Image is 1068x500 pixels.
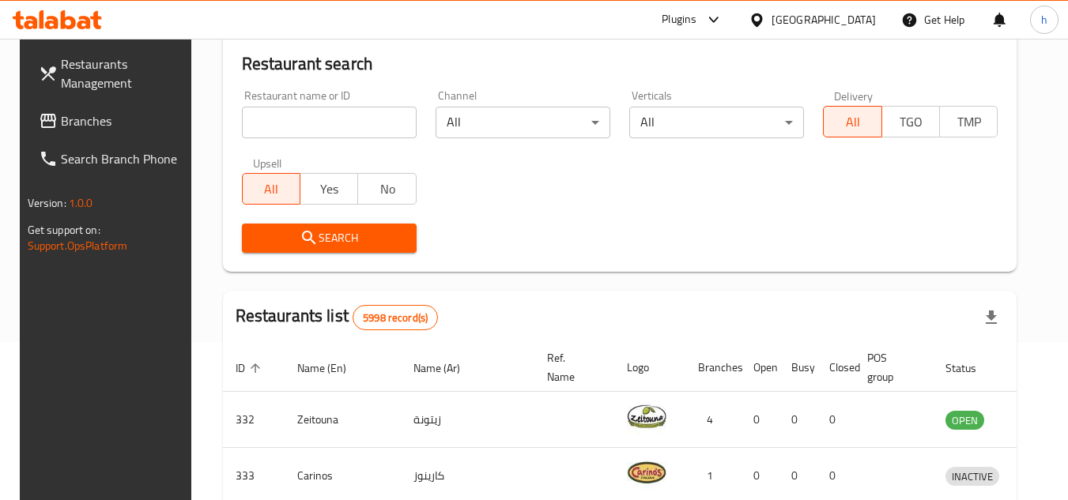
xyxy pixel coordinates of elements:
a: Restaurants Management [26,45,198,102]
a: Search Branch Phone [26,140,198,178]
button: All [242,173,300,205]
th: Branches [685,344,741,392]
span: Yes [307,178,352,201]
th: Open [741,344,779,392]
div: Plugins [662,10,696,29]
span: Search [255,228,404,248]
span: TGO [889,111,934,133]
span: 5998 record(s) [353,310,437,325]
span: All [249,178,294,201]
span: POS group [867,348,914,386]
button: No [357,173,416,205]
span: Ref. Name [547,348,595,386]
span: h [1041,11,1047,28]
span: Name (Ar) [413,359,481,378]
th: Logo [614,344,685,392]
img: Carinos [627,453,666,492]
div: Total records count [353,305,438,330]
button: TMP [939,106,998,137]
span: Get support on: [28,220,100,240]
span: 1.0.0 [69,193,93,213]
td: 332 [223,392,285,448]
div: All [436,107,610,138]
div: OPEN [945,411,984,430]
td: 0 [779,392,817,448]
td: 0 [741,392,779,448]
h2: Restaurants list [236,304,439,330]
button: Yes [300,173,358,205]
span: ID [236,359,266,378]
h2: Restaurant search [242,52,998,76]
td: 0 [817,392,855,448]
span: No [364,178,409,201]
span: All [830,111,875,133]
a: Support.OpsPlatform [28,235,128,256]
label: Delivery [834,90,874,101]
div: [GEOGRAPHIC_DATA] [772,11,876,28]
td: Zeitouna [285,392,401,448]
span: Status [945,359,997,378]
span: Restaurants Management [61,55,186,92]
input: Search for restaurant name or ID.. [242,107,417,138]
span: OPEN [945,412,984,430]
span: Name (En) [297,359,367,378]
img: Zeitouna [627,397,666,436]
label: Upsell [253,157,282,168]
span: INACTIVE [945,468,999,486]
span: Version: [28,193,66,213]
span: Branches [61,111,186,130]
button: All [823,106,881,137]
td: 4 [685,392,741,448]
th: Busy [779,344,817,392]
div: Export file [972,299,1010,336]
td: زيتونة [401,392,534,448]
button: Search [242,224,417,253]
div: INACTIVE [945,467,999,486]
th: Closed [817,344,855,392]
span: TMP [946,111,991,133]
span: Search Branch Phone [61,149,186,168]
button: TGO [881,106,940,137]
div: All [629,107,804,138]
a: Branches [26,102,198,140]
